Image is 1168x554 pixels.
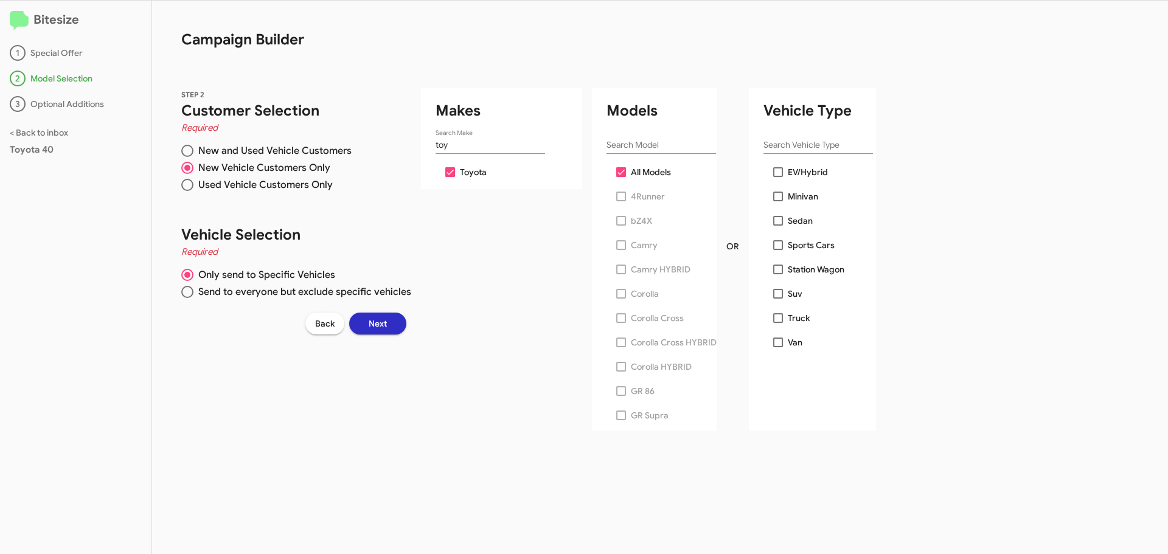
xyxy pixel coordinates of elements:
button: Next [349,313,406,334]
span: OR [726,240,739,252]
h4: Required [181,244,411,259]
h1: Vehicle Selection [181,225,411,244]
span: Suv [788,286,802,301]
div: Model Selection [10,71,142,86]
h1: Models [607,101,717,120]
div: 1 [10,45,26,61]
span: STEP 2 [181,90,204,99]
span: Van [788,335,802,350]
h1: Customer Selection [181,101,411,120]
h2: Bitesize [10,10,142,30]
span: Back [315,313,335,334]
span: bZ4X [631,213,652,228]
span: Corolla Cross HYBRID [631,335,717,350]
span: 4Runner [631,189,665,204]
img: logo-minimal.svg [10,11,29,30]
span: Toyota [460,165,487,179]
span: Send to everyone but exclude specific vehicles [193,286,411,298]
span: Used Vehicle Customers Only [193,179,333,191]
span: GR Supra [631,408,669,423]
div: Optional Additions [10,96,142,112]
div: 2 [10,71,26,86]
span: Only send to Specific Vehicles [193,269,335,281]
span: Corolla HYBRID [631,359,692,374]
span: Minivan [788,189,818,204]
div: 3 [10,96,26,112]
span: Sedan [788,213,813,228]
span: Corolla [631,286,659,301]
span: EV/Hybrid [788,165,828,179]
span: New and Used Vehicle Customers [193,145,352,157]
span: Corolla Cross [631,311,684,325]
span: New Vehicle Customers Only [193,162,330,174]
h1: Campaign Builder [152,1,836,49]
h1: Makes [436,101,582,120]
span: Sports Cars [788,238,835,252]
span: All Models [631,165,671,179]
span: Camry [631,238,658,252]
a: < Back to inbox [10,127,68,138]
button: Back [305,313,344,334]
div: Special Offer [10,45,142,61]
span: Station Wagon [788,262,844,277]
span: Camry HYBRID [631,262,690,277]
div: Toyota 40 [10,144,142,156]
h4: Required [181,120,411,135]
span: GR 86 [631,384,655,398]
span: Next [369,313,387,334]
h1: Vehicle Type [763,101,876,120]
span: Truck [788,311,810,325]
